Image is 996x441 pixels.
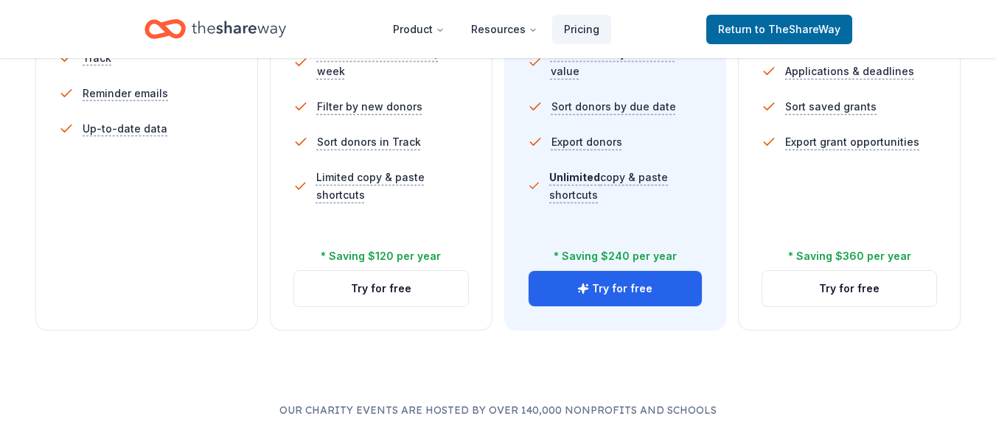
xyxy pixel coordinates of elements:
span: Unlimited [549,171,600,183]
span: Return [718,21,840,38]
span: Sort donors by donation value [551,45,703,80]
a: Pricing [552,15,611,44]
button: Product [381,15,456,44]
span: Export grant opportunities [785,133,919,151]
button: Resources [459,15,549,44]
span: Filter by new donors [317,98,422,116]
div: * Saving $360 per year [788,247,911,265]
button: Try for free [294,271,468,306]
span: Up-to-date data [83,120,167,138]
div: * Saving $120 per year [321,247,441,265]
a: Returnto TheShareWay [706,15,852,44]
span: Sort donors in Track [317,133,421,151]
span: to TheShareWay [755,23,840,35]
span: Track [83,49,111,67]
span: Reminder emails [83,85,168,102]
span: 10 new in-kind donors / week [317,45,469,80]
div: * Saving $240 per year [554,247,677,265]
button: Try for free [529,271,703,306]
span: Applications & deadlines [785,63,914,80]
span: Limited copy & paste shortcuts [316,169,469,204]
span: Export donors [551,133,622,151]
p: Our charity events are hosted by over 140,000 nonprofits and schools [35,401,961,419]
span: copy & paste shortcuts [549,171,668,201]
span: Sort donors by due date [551,98,676,116]
button: Try for free [762,271,936,306]
a: Home [144,12,286,46]
nav: Main [381,12,611,46]
span: Sort saved grants [785,98,877,116]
